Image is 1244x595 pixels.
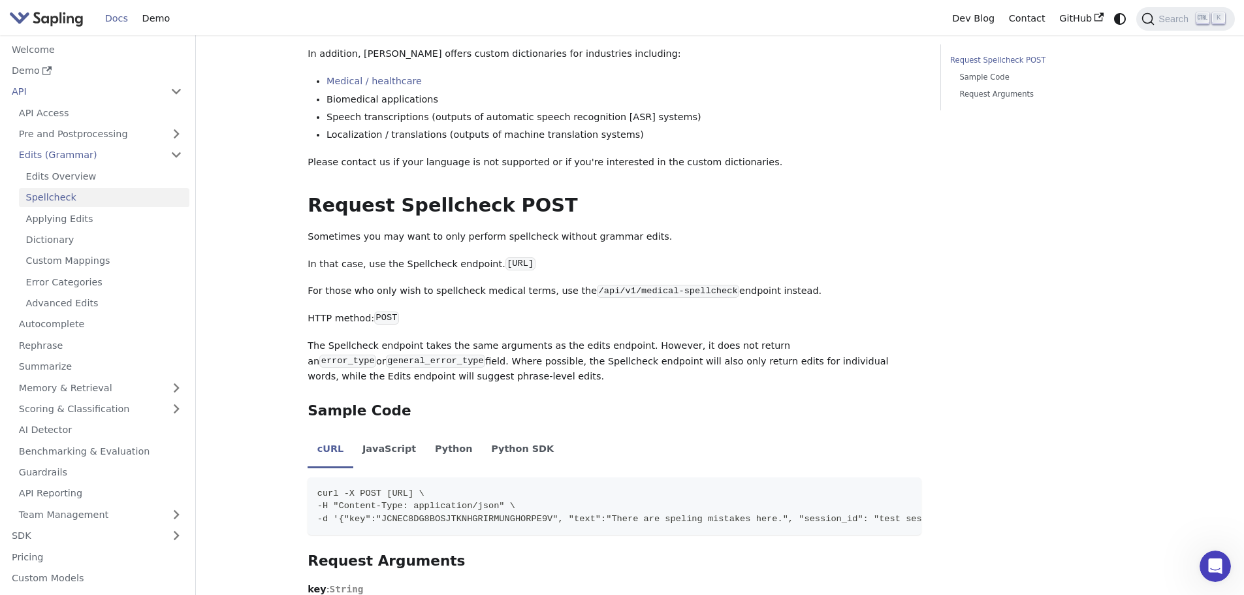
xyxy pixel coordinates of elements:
p: In addition, [PERSON_NAME] offers custom dictionaries for industries including: [308,46,921,62]
button: Search (Ctrl+K) [1136,7,1234,31]
a: Benchmarking & Evaluation [12,442,189,460]
a: Contact [1002,8,1053,29]
a: Demo [5,61,189,80]
code: general_error_type [386,355,485,368]
p: Sometimes you may want to only perform spellcheck without grammar edits. [308,229,921,245]
a: SDK [5,526,163,545]
p: Please contact us if your language is not supported or if you're interested in the custom diction... [308,155,921,170]
code: /api/v1/medical-spellcheck [597,285,739,298]
a: Summarize [12,357,189,376]
a: API Reporting [12,484,189,503]
a: Advanced Edits [19,294,189,313]
kbd: K [1212,12,1225,24]
a: API Access [12,103,189,122]
span: -H "Content-Type: application/json" \ [317,501,515,511]
a: Custom Models [5,569,189,588]
span: -d '{"key":"JCNEC8DG8BOSJTKNHGRIRMUNGHORPE9V", "text":"There are speling mistakes here.", "sessio... [317,514,959,524]
a: AI Detector [12,421,189,440]
a: Error Categories [19,272,189,291]
a: Sapling.ai [9,9,88,28]
iframe: Intercom live chat [1200,551,1231,582]
li: Python SDK [482,432,564,468]
p: The Spellcheck endpoint takes the same arguments as the edits endpoint. However, it does not retu... [308,338,921,385]
code: error_type [319,355,376,368]
img: Sapling.ai [9,9,84,28]
a: Medical / healthcare [327,76,422,86]
a: Edits (Grammar) [12,146,189,165]
li: Speech transcriptions (outputs of automatic speech recognition [ASR] systems) [327,110,921,125]
a: Request Arguments [959,88,1123,101]
button: Expand sidebar category 'SDK' [163,526,189,545]
a: Docs [98,8,135,29]
a: API [5,82,163,101]
a: Rephrase [12,336,189,355]
p: HTTP method: [308,311,921,327]
p: In that case, use the Spellcheck endpoint. [308,257,921,272]
strong: key [308,584,326,594]
a: GitHub [1052,8,1110,29]
a: Scoring & Classification [12,400,189,419]
a: Pre and Postprocessing [12,125,189,144]
h2: Request Spellcheck POST [308,194,921,217]
li: Biomedical applications [327,92,921,108]
a: Sample Code [959,71,1123,84]
span: Search [1155,14,1196,24]
p: For those who only wish to spellcheck medical terms, use the endpoint instead. [308,283,921,299]
li: cURL [308,432,353,468]
h3: Request Arguments [308,553,921,570]
a: Dictionary [19,231,189,249]
a: Request Spellcheck POST [950,54,1127,67]
code: [URL] [505,257,535,270]
button: Collapse sidebar category 'API' [163,82,189,101]
a: Dev Blog [945,8,1001,29]
li: Localization / translations (outputs of machine translation systems) [327,127,921,143]
a: Spellcheck [19,188,189,207]
a: Demo [135,8,177,29]
a: Memory & Retrieval [12,378,189,397]
li: JavaScript [353,432,426,468]
a: Edits Overview [19,167,189,185]
span: String [329,584,363,594]
span: curl -X POST [URL] \ [317,489,424,498]
a: Welcome [5,40,189,59]
li: Python [426,432,482,468]
h3: Sample Code [308,402,921,420]
a: Autocomplete [12,315,189,334]
a: Applying Edits [19,209,189,228]
a: Custom Mappings [19,251,189,270]
code: POST [374,312,399,325]
a: Guardrails [12,463,189,482]
a: Team Management [12,505,189,524]
a: Pricing [5,547,189,566]
button: Switch between dark and light mode (currently system mode) [1111,9,1130,28]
